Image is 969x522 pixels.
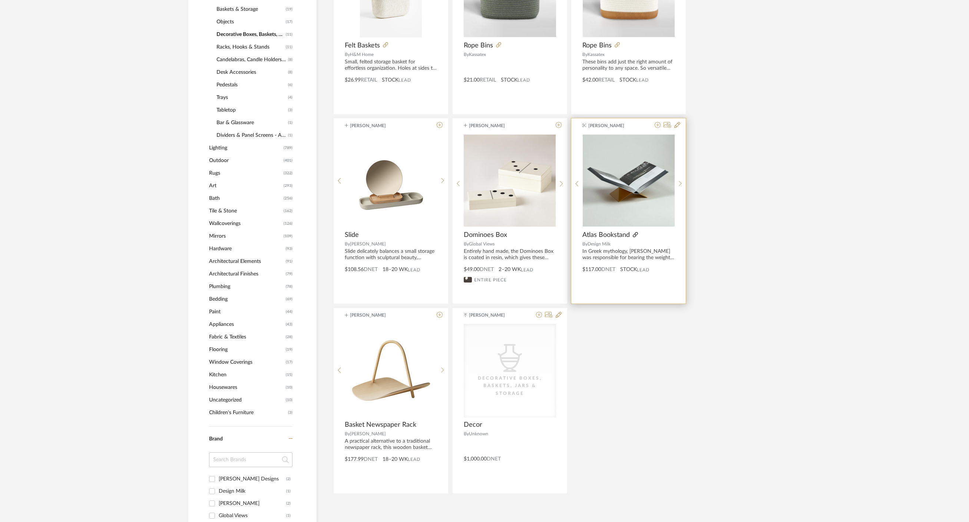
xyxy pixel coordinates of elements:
[619,76,636,84] span: STOCK
[288,129,292,141] span: (1)
[345,248,437,261] div: Slide delicately balances a small storage function with sculptural beauty, incorporating multiple...
[408,457,420,462] span: Lead
[480,77,496,83] span: Retail
[464,242,469,246] span: By
[408,267,420,272] span: Lead
[219,498,286,509] div: [PERSON_NAME]
[582,248,675,261] div: In Greek mythology, [PERSON_NAME] was responsible for bearing the weight of the heavens on his sh...
[216,53,286,66] span: Candelabras, Candle Holders, Candle Sticks
[209,217,282,230] span: Wallcoverings
[286,281,292,293] span: (78)
[209,230,282,242] span: Mirrors
[469,122,516,129] span: [PERSON_NAME]
[345,438,437,451] div: A practical alternative to a traditional newspaper rack, this wooden basket can hold everything f...
[284,167,292,179] span: (322)
[216,129,286,142] span: Dividers & Panel Screens - Accessories
[286,510,291,522] div: (1)
[209,293,284,305] span: Bedding
[286,306,292,318] span: (44)
[469,242,495,246] span: Global Views
[383,456,408,463] span: 18–20 WK
[216,28,284,41] span: Decorative Boxes, Baskets, Jars & Storage
[288,92,292,103] span: (4)
[351,134,431,227] img: Slide
[286,356,292,368] span: (17)
[209,331,284,343] span: Fabric & Textiles
[350,312,397,318] span: [PERSON_NAME]
[288,66,292,78] span: (8)
[284,192,292,204] span: (256)
[464,231,507,239] span: Dominoes Box
[588,242,611,246] span: Design Milk
[350,52,374,57] span: H&M Home
[209,167,282,179] span: Rugs
[345,52,350,57] span: By
[345,242,350,246] span: By
[361,77,377,83] span: Retail
[286,498,291,509] div: (2)
[209,179,282,192] span: Art
[350,122,397,129] span: [PERSON_NAME]
[464,52,469,57] span: By
[286,331,292,343] span: (28)
[286,394,292,406] span: (10)
[284,180,292,192] span: (293)
[288,54,292,66] span: (8)
[364,267,378,272] span: DNET
[464,42,493,50] span: Rope Bins
[517,77,530,83] span: Lead
[209,242,284,255] span: Hardware
[350,242,386,246] span: [PERSON_NAME]
[286,41,292,53] span: (11)
[588,52,605,57] span: Kassatex
[286,344,292,356] span: (19)
[286,293,292,305] span: (69)
[464,277,472,283] img: 7a9a6ec2-473a-4a7a-ba6b-a7cc65f62571_50x50.jpg
[501,76,517,84] span: STOCK
[288,117,292,129] span: (1)
[636,77,649,83] span: Lead
[473,374,547,397] div: Decorative Boxes, Baskets, Jars & Storage
[345,231,359,239] span: Slide
[216,91,286,104] span: Trays
[350,432,386,436] span: [PERSON_NAME]
[345,421,416,429] span: Basket Newspaper Rack
[464,135,556,227] img: Dominoes Box
[286,16,292,28] span: (17)
[209,192,282,205] span: Bath
[209,452,292,467] input: Search Brands
[216,3,284,16] span: Baskets & Storage
[219,485,286,497] div: Design Milk
[598,77,615,83] span: Retail
[286,268,292,280] span: (79)
[601,267,615,272] span: DNET
[209,356,284,369] span: Window Coverings
[398,77,411,83] span: Lead
[464,421,482,429] span: Decor
[216,79,286,91] span: Pedestals
[383,266,408,274] span: 18–20 WK
[286,485,291,497] div: (1)
[286,29,292,40] span: (11)
[345,267,364,272] span: $108.56
[345,42,380,50] span: Felt Baskets
[209,369,284,381] span: Kitchen
[582,52,588,57] span: By
[620,266,637,274] span: STOCK
[288,407,292,419] span: (3)
[487,456,501,462] span: DNET
[582,42,612,50] span: Rope Bins
[345,432,350,436] span: By
[284,155,292,166] span: (401)
[209,255,284,268] span: Architectural Elements
[499,266,521,274] span: 2–20 WK
[286,255,292,267] span: (91)
[469,52,486,57] span: Kassatex
[582,77,598,83] span: $42.00
[588,122,635,129] span: [PERSON_NAME]
[351,324,431,417] img: Basket Newspaper Rack
[364,457,378,462] span: DNET
[464,267,480,272] span: $49.00
[209,343,284,356] span: Flooring
[288,79,292,91] span: (6)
